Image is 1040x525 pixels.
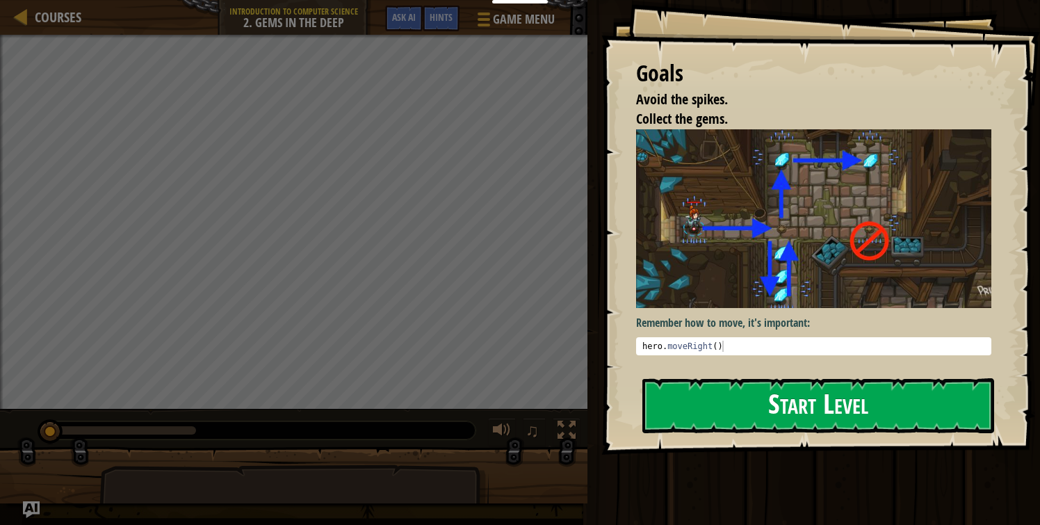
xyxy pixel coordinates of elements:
[619,90,988,110] li: Avoid the spikes.
[488,418,516,446] button: Adjust volume
[553,418,580,446] button: Toggle fullscreen
[642,378,994,433] button: Start Level
[619,109,988,129] li: Collect the gems.
[636,58,991,90] div: Goals
[466,6,563,38] button: Game Menu
[392,10,416,24] span: Ask AI
[636,315,991,331] p: Remember how to move, it's important:
[636,129,991,308] img: Gems in the deep
[23,501,40,518] button: Ask AI
[35,8,81,26] span: Courses
[636,90,728,108] span: Avoid the spikes.
[430,10,453,24] span: Hints
[493,10,555,29] span: Game Menu
[385,6,423,31] button: Ask AI
[523,418,546,446] button: ♫
[28,8,81,26] a: Courses
[636,109,728,128] span: Collect the gems.
[526,420,539,441] span: ♫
